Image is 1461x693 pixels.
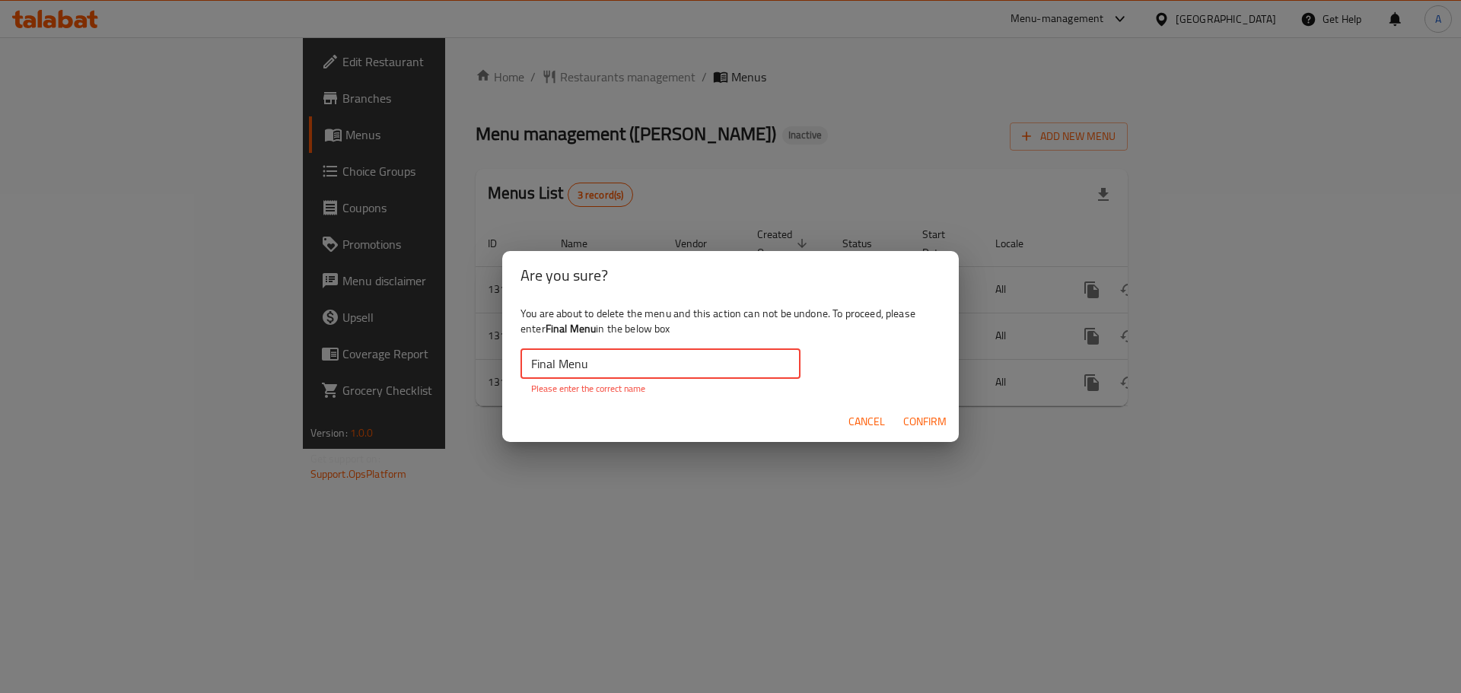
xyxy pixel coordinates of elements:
[546,319,597,339] b: Final Menu
[520,263,941,288] h2: Are you sure?
[842,408,891,436] button: Cancel
[531,382,790,396] p: Please enter the correct name
[848,412,885,431] span: Cancel
[897,408,953,436] button: Confirm
[502,300,959,402] div: You are about to delete the menu and this action can not be undone. To proceed, please enter in t...
[903,412,947,431] span: Confirm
